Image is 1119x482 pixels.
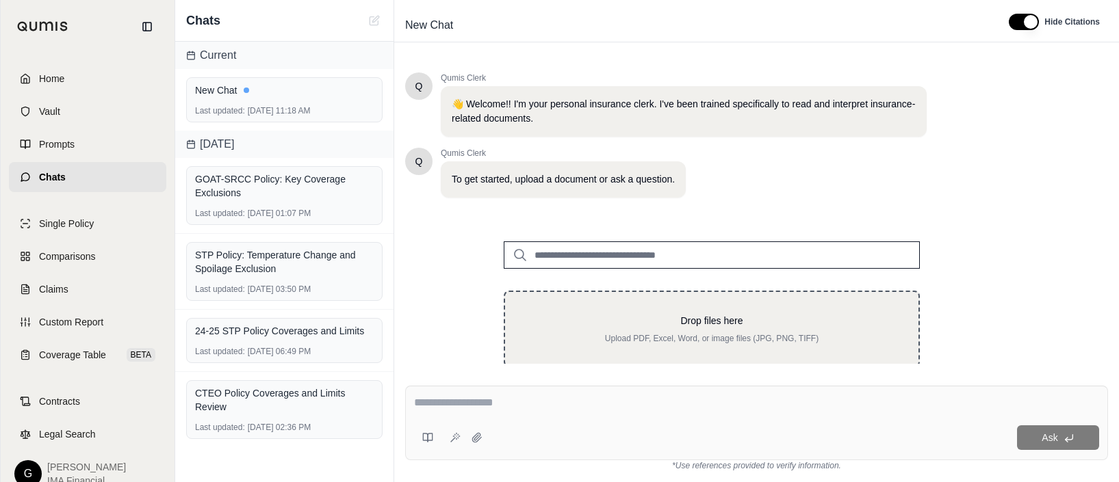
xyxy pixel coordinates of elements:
[195,284,245,295] span: Last updated:
[195,324,374,338] div: 24-25 STP Policy Coverages and Limits
[452,172,675,187] p: To get started, upload a document or ask a question.
[441,148,686,159] span: Qumis Clerk
[39,72,64,85] span: Home
[400,14,992,36] div: Edit Title
[39,348,106,362] span: Coverage Table
[195,386,374,414] div: CTEO Policy Coverages and Limits Review
[405,460,1108,471] div: *Use references provided to verify information.
[47,460,126,474] span: [PERSON_NAME]
[9,340,166,370] a: Coverage TableBETA
[39,394,80,408] span: Contracts
[441,72,927,83] span: Qumis Clerk
[39,427,96,441] span: Legal Search
[39,170,66,184] span: Chats
[39,315,103,329] span: Custom Report
[195,83,374,97] div: New Chat
[39,282,68,296] span: Claims
[9,386,166,416] a: Contracts
[1017,425,1099,450] button: Ask
[527,333,897,344] p: Upload PDF, Excel, Word, or image files (JPG, PNG, TIFF)
[195,284,374,295] div: [DATE] 03:50 PM
[9,419,166,449] a: Legal Search
[9,209,166,239] a: Single Policy
[186,11,220,30] span: Chats
[1044,16,1100,27] span: Hide Citations
[195,105,245,116] span: Last updated:
[195,346,245,357] span: Last updated:
[127,348,155,362] span: BETA
[366,12,383,29] button: New Chat
[415,155,423,168] span: Hello
[9,274,166,304] a: Claims
[452,97,916,126] p: 👋 Welcome!! I'm your personal insurance clerk. I've been trained specifically to read and interpr...
[39,250,95,263] span: Comparisons
[39,105,60,118] span: Vault
[195,208,374,219] div: [DATE] 01:07 PM
[195,208,245,219] span: Last updated:
[175,131,394,158] div: [DATE]
[195,172,374,200] div: GOAT-SRCC Policy: Key Coverage Exclusions
[9,64,166,94] a: Home
[9,96,166,126] a: Vault
[39,137,75,151] span: Prompts
[195,105,374,116] div: [DATE] 11:18 AM
[527,314,897,327] p: Drop files here
[195,346,374,357] div: [DATE] 06:49 PM
[415,79,423,93] span: Hello
[195,422,245,433] span: Last updated:
[9,241,166,271] a: Comparisons
[17,21,68,31] img: Qumis Logo
[1042,432,1057,443] span: Ask
[9,129,166,159] a: Prompts
[175,42,394,69] div: Current
[136,16,158,38] button: Collapse sidebar
[9,307,166,337] a: Custom Report
[9,162,166,192] a: Chats
[400,14,459,36] span: New Chat
[195,248,374,276] div: STP Policy: Temperature Change and Spoilage Exclusion
[195,422,374,433] div: [DATE] 02:36 PM
[39,217,94,230] span: Single Policy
